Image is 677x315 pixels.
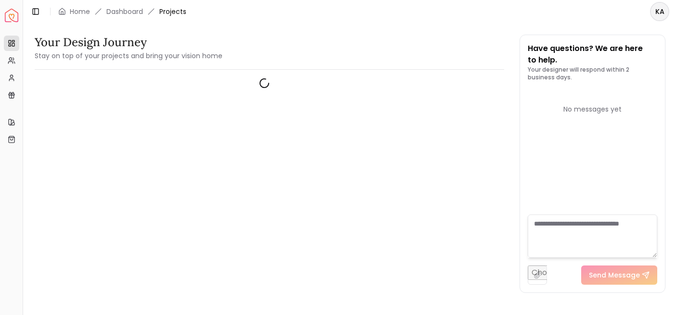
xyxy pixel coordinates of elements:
h3: Your Design Journey [35,35,222,50]
nav: breadcrumb [58,7,186,16]
span: KA [651,3,668,20]
a: Dashboard [106,7,143,16]
p: Have questions? We are here to help. [528,43,658,66]
a: Spacejoy [5,9,18,22]
button: KA [650,2,669,21]
p: Your designer will respond within 2 business days. [528,66,658,81]
img: Spacejoy Logo [5,9,18,22]
small: Stay on top of your projects and bring your vision home [35,51,222,61]
a: Home [70,7,90,16]
div: No messages yet [528,104,658,114]
span: Projects [159,7,186,16]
